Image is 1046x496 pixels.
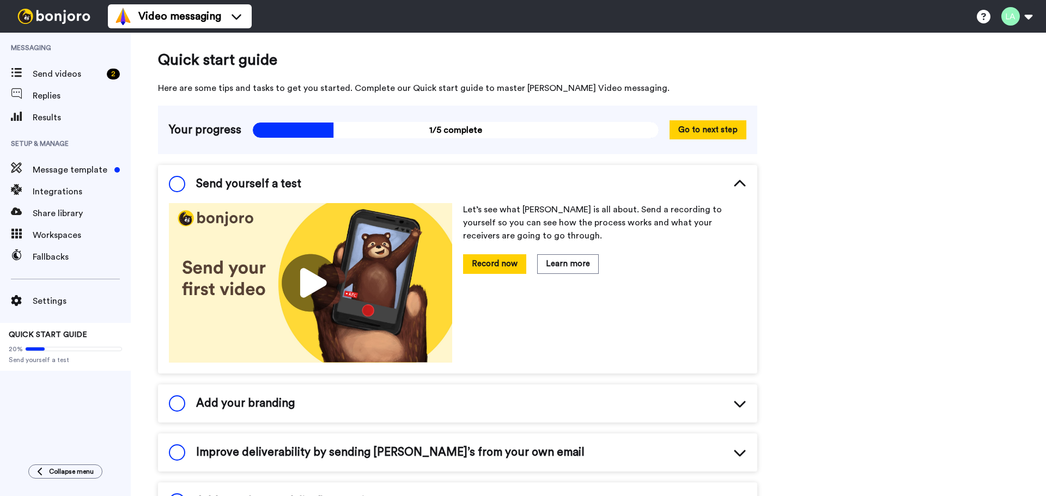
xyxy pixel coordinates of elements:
span: Send videos [33,68,102,81]
span: Here are some tips and tasks to get you started. Complete our Quick start guide to master [PERSON... [158,82,757,95]
span: Your progress [169,122,241,138]
img: bj-logo-header-white.svg [13,9,95,24]
span: Quick start guide [158,49,757,71]
button: Record now [463,254,526,273]
span: 1/5 complete [252,122,659,138]
span: Share library [33,207,131,220]
span: Workspaces [33,229,131,242]
span: Results [33,111,131,124]
div: 2 [107,69,120,79]
span: Replies [33,89,131,102]
span: Send yourself a test [196,176,301,192]
img: 178eb3909c0dc23ce44563bdb6dc2c11.jpg [169,203,452,363]
button: Learn more [537,254,599,273]
span: Improve deliverability by sending [PERSON_NAME]’s from your own email [196,444,585,461]
span: Add your branding [196,395,295,412]
button: Collapse menu [28,464,102,479]
span: Fallbacks [33,250,131,264]
span: Settings [33,295,131,308]
span: Message template [33,163,110,176]
span: 20% [9,345,23,353]
span: Integrations [33,185,131,198]
img: vm-color.svg [114,8,132,25]
button: Go to next step [670,120,746,139]
p: Let’s see what [PERSON_NAME] is all about. Send a recording to yourself so you can see how the pr... [463,203,746,242]
span: Video messaging [138,9,221,24]
span: Send yourself a test [9,356,122,364]
span: Collapse menu [49,467,94,476]
span: QUICK START GUIDE [9,331,87,339]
